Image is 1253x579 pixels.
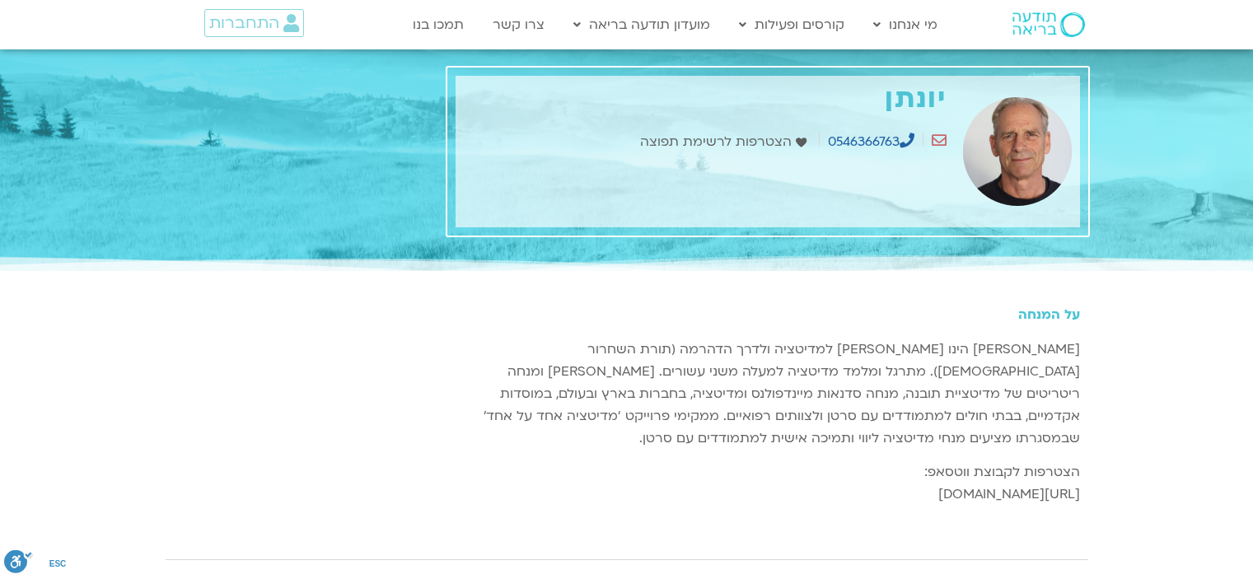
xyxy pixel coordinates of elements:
[731,9,853,40] a: קורסים ופעילות
[1012,12,1085,37] img: תודעה בריאה
[828,133,914,151] a: 0546366763
[456,307,1080,322] h5: על המנחה
[640,131,796,153] span: הצטרפות לרשימת תפוצה
[865,9,946,40] a: מי אנחנו
[204,9,304,37] a: התחברות
[209,14,279,32] span: התחברות
[456,461,1080,506] p: הצטרפות לקבוצת ווטסאפ: [URL][DOMAIN_NAME]
[565,9,718,40] a: מועדון תודעה בריאה
[404,9,472,40] a: תמכו בנו
[640,131,811,153] a: הצטרפות לרשימת תפוצה
[484,9,553,40] a: צרו קשר
[456,339,1080,450] p: [PERSON_NAME] הינו [PERSON_NAME] למדיטציה ולדרך הדהרמה (תורת השחרור [DEMOGRAPHIC_DATA]). מתרגל ומ...
[464,84,947,114] h1: יונתן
